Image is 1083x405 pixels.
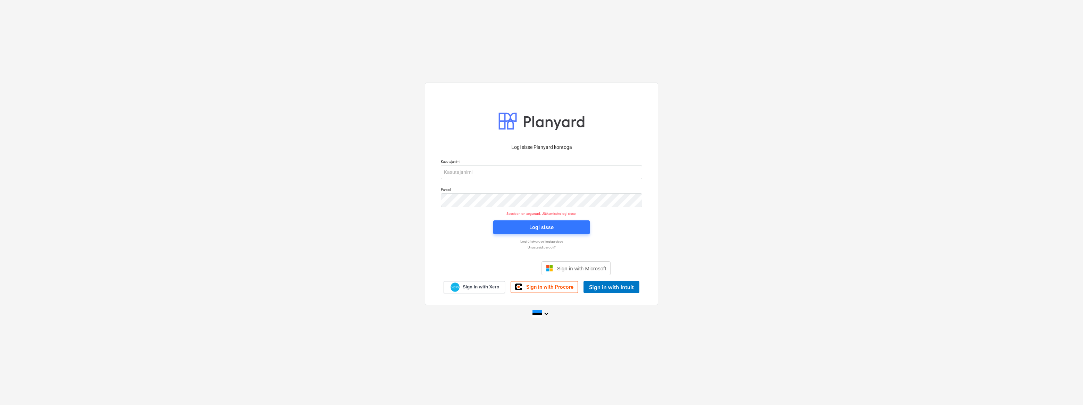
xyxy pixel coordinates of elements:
a: Sign in with Procore [511,281,578,293]
button: Logi sisse [493,220,590,234]
a: Unustasid parooli? [437,245,646,250]
p: Parool [441,187,642,193]
input: Kasutajanimi [441,165,642,179]
p: Sessioon on aegunud. Jätkamiseks logi sisse. [437,211,646,216]
p: Logi sisse Planyard kontoga [441,144,642,151]
span: Sign in with Microsoft [557,265,606,271]
a: Logi ühekordse lingiga sisse [437,239,646,244]
iframe: Sign in with Google Button [469,261,539,276]
p: Kasutajanimi [441,159,642,165]
i: keyboard_arrow_down [542,310,551,318]
div: Logi sisse [529,223,554,232]
span: Sign in with Procore [526,284,573,290]
img: Xero logo [451,282,460,292]
a: Sign in with Xero [444,281,505,293]
img: Microsoft logo [546,265,553,272]
span: Sign in with Xero [463,284,499,290]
